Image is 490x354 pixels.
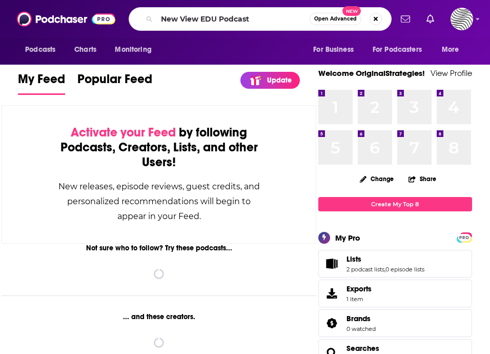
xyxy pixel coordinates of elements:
[18,40,69,60] button: open menu
[2,312,316,321] div: ... and these creators.
[53,125,264,170] div: by following Podcasts, Creators, Lists, and other Users!
[346,314,371,323] span: Brands
[342,6,361,16] span: New
[431,68,472,78] a: View Profile
[74,43,96,57] span: Charts
[310,13,361,25] button: Open AdvancedNew
[346,254,361,264] span: Lists
[2,244,316,252] div: Not sure who to follow? Try these podcasts...
[71,125,176,140] span: Activate your Feed
[373,43,422,57] span: For Podcasters
[346,314,376,323] a: Brands
[77,71,152,93] span: Popular Feed
[458,234,471,242] span: PRO
[346,296,372,303] span: 1 item
[157,11,310,27] input: Search podcasts, credits, & more...
[435,40,472,60] button: open menu
[366,40,437,60] button: open menu
[346,254,424,264] a: Lists
[397,10,414,28] a: Show notifications dropdown
[322,257,342,271] a: Lists
[318,309,472,337] span: Brands
[322,316,342,330] a: Brands
[385,266,424,273] a: 0 episode lists
[442,43,459,57] span: More
[17,9,115,29] img: Podchaser - Follow, Share and Rate Podcasts
[422,10,438,28] a: Show notifications dropdown
[346,266,384,273] a: 2 podcast lists
[115,43,151,57] span: Monitoring
[346,344,379,353] a: Searches
[346,284,372,293] span: Exports
[267,76,292,85] p: Update
[458,233,471,241] a: PRO
[408,169,437,189] button: Share
[108,40,165,60] button: open menu
[451,8,473,30] span: Logged in as OriginalStrategies
[306,40,366,60] button: open menu
[313,43,354,57] span: For Business
[314,16,357,22] span: Open Advanced
[318,68,425,78] a: Welcome OriginalStrategies!
[318,250,472,278] span: Lists
[25,43,55,57] span: Podcasts
[354,172,400,185] button: Change
[18,71,65,95] a: My Feed
[384,266,385,273] span: ,
[18,71,65,93] span: My Feed
[346,325,376,332] a: 0 watched
[68,40,103,60] a: Charts
[451,8,473,30] button: Show profile menu
[322,286,342,301] span: Exports
[335,233,360,243] div: My Pro
[77,71,152,95] a: Popular Feed
[451,8,473,30] img: User Profile
[53,179,264,224] div: New releases, episode reviews, guest credits, and personalized recommendations will begin to appe...
[129,7,392,31] div: Search podcasts, credits, & more...
[318,280,472,307] a: Exports
[240,72,300,89] a: Update
[318,197,472,211] a: Create My Top 8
